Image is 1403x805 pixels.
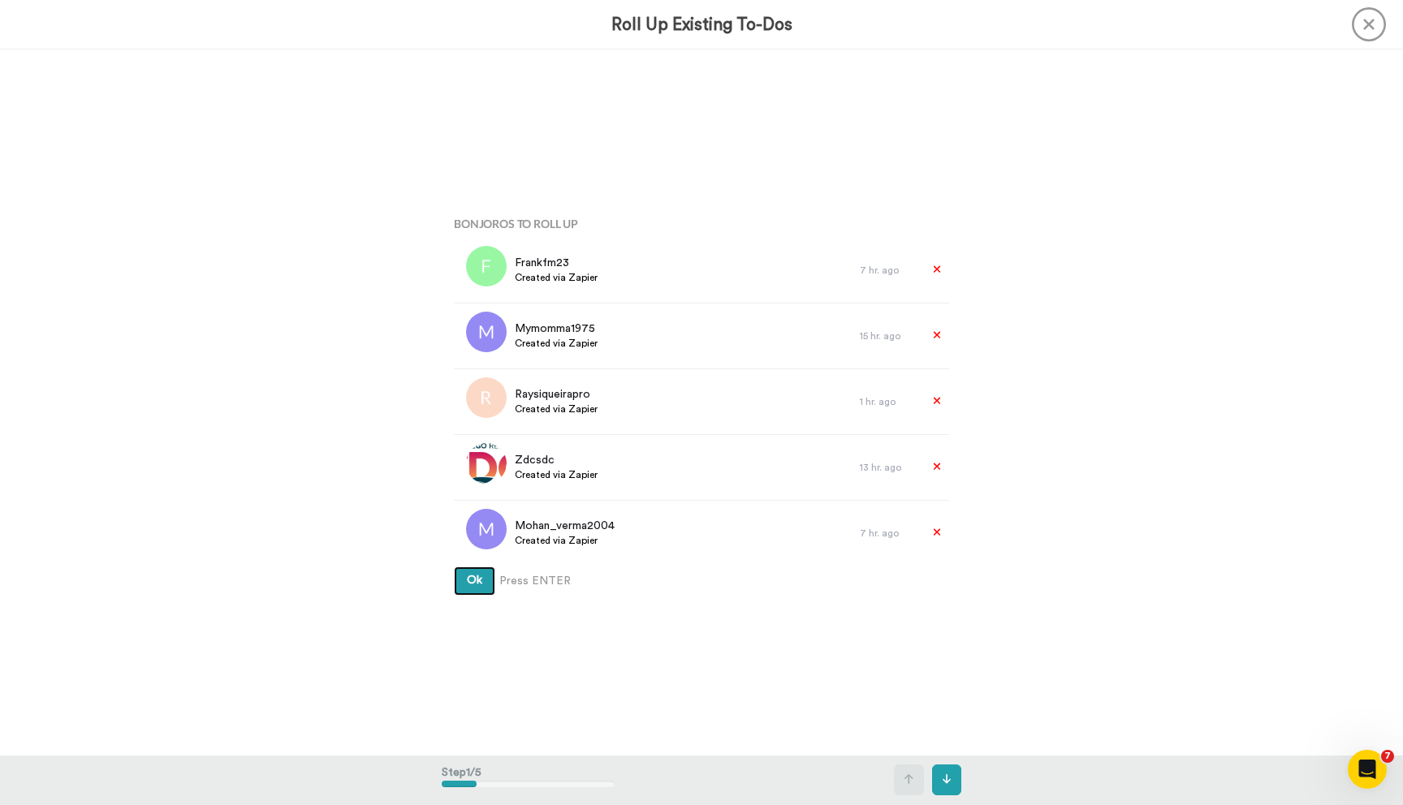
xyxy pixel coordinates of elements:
[515,518,615,534] span: Mohan_verma2004
[611,15,792,34] h3: Roll Up Existing To-Dos
[515,534,615,547] span: Created via Zapier
[515,255,598,271] span: Frankfm23
[466,509,507,549] img: m.png
[860,329,917,342] div: 15 hr. ago
[467,575,482,586] span: Ok
[466,246,507,286] img: f.png
[466,312,507,352] img: m.png
[860,264,917,277] div: 7 hr. ago
[515,386,598,402] span: Raysiqueirapro
[515,337,598,350] span: Created via Zapier
[860,527,917,540] div: 7 hr. ago
[454,566,495,596] button: Ok
[466,377,507,418] img: r.png
[1381,750,1394,763] span: 7
[515,402,598,415] span: Created via Zapier
[1348,750,1387,789] iframe: Intercom live chat
[499,573,571,589] span: Press ENTER
[515,271,598,284] span: Created via Zapier
[515,452,598,468] span: Zdcsdc
[466,443,507,484] img: ffceea62-d9d4-4140-a075-ec28409a636d.jpg
[442,756,615,803] div: Step 1 / 5
[860,461,917,474] div: 13 hr. ago
[454,217,949,230] h4: Bonjoros To Roll Up
[515,321,598,337] span: Mymomma1975
[860,395,917,408] div: 1 hr. ago
[515,468,598,481] span: Created via Zapier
